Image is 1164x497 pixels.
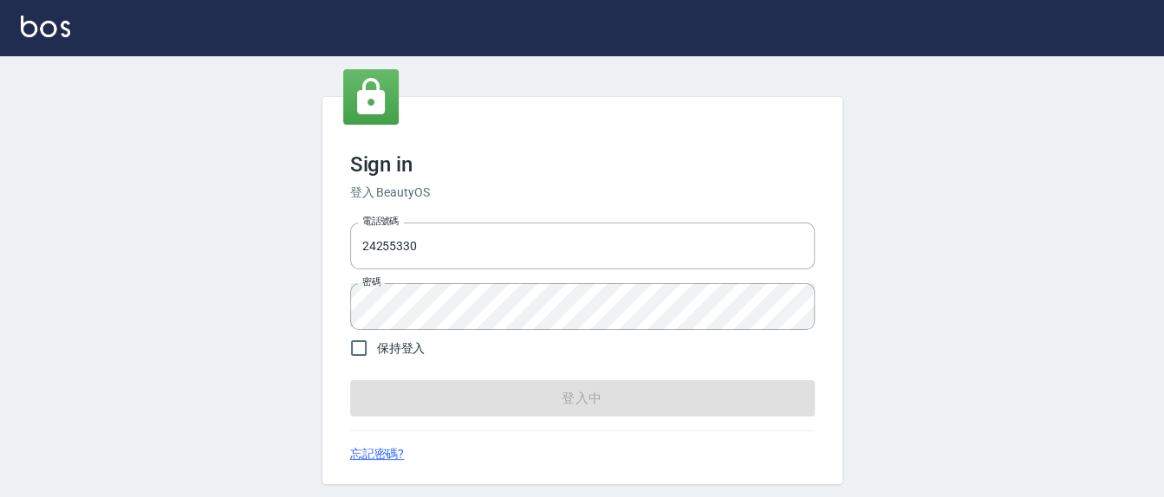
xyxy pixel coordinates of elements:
span: 保持登入 [377,339,426,358]
label: 電話號碼 [362,215,399,228]
h6: 登入 BeautyOS [350,184,815,202]
img: Logo [21,16,70,37]
a: 忘記密碼? [350,445,405,463]
label: 密碼 [362,275,380,288]
h3: Sign in [350,152,815,177]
